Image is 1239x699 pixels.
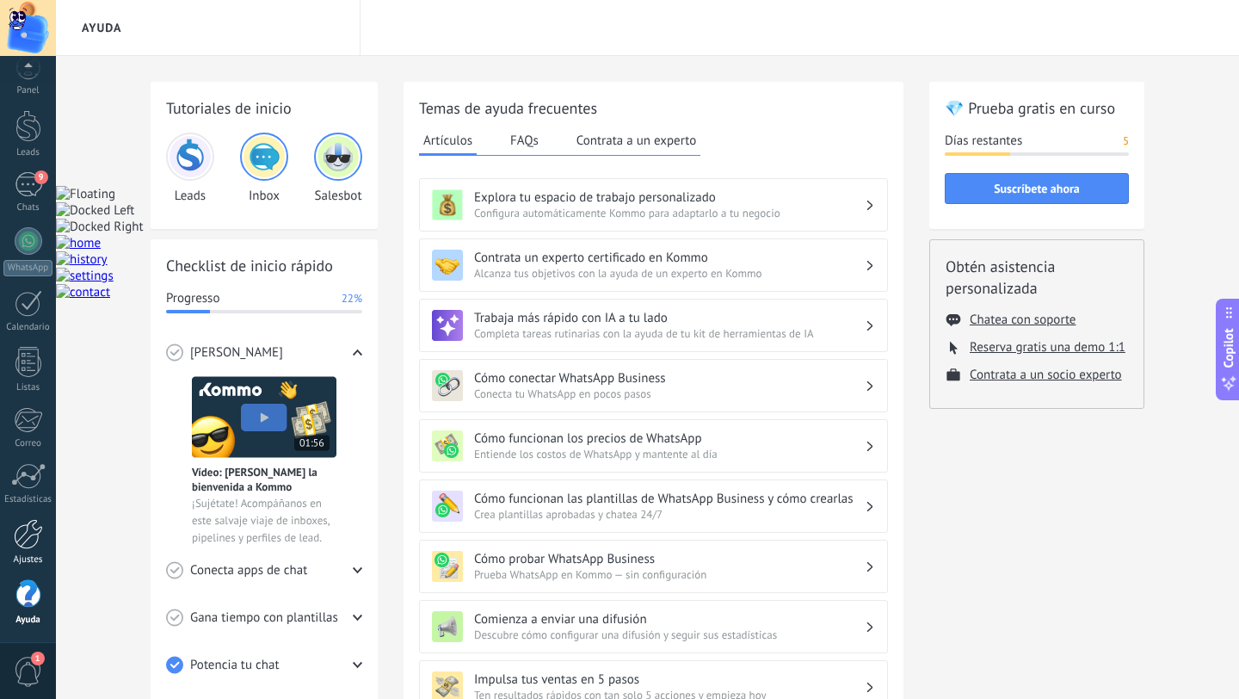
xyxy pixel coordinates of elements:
div: Ayuda [3,615,53,626]
span: ¡Sujétate! Acompáñanos en este salvaje viaje de inboxes, pipelines y perfiles de lead. [192,495,336,547]
span: Progresso [166,290,219,307]
div: Panel [3,85,53,96]
span: Entiende los costos de WhatsApp y mantente al día [474,447,865,461]
div: Listas [3,382,53,393]
div: Chats [3,202,53,213]
h3: Cómo funcionan los precios de WhatsApp [474,430,865,447]
span: Suscríbete ahora [994,182,1080,195]
button: Suscríbete ahora [945,173,1129,204]
div: Calendario [3,322,53,333]
span: Conecta apps de chat [190,562,307,579]
div: Inbox [240,133,288,204]
div: Salesbot [314,133,362,204]
span: 9 [34,170,48,184]
span: Completa tareas rutinarias con la ayuda de tu kit de herramientas de IA [474,326,865,341]
span: Descubre cómo configurar una difusión y seguir sus estadísticas [474,628,865,642]
h2: Obtén asistencia personalizada [946,256,1128,299]
button: Contrata a un experto [572,127,700,153]
span: 1 [31,652,45,665]
h3: Contrata un experto certificado en Kommo [474,250,865,266]
h3: Comienza a enviar una difusión [474,611,865,628]
span: [PERSON_NAME] [190,344,283,362]
button: Chatea con soporte [970,312,1076,328]
div: WhatsApp [3,260,52,276]
h3: Cómo probar WhatsApp Business [474,551,865,567]
h3: Cómo conectar WhatsApp Business [474,370,865,387]
span: Alcanza tus objetivos con la ayuda de un experto en Kommo [474,266,865,281]
span: Gana tiempo con plantillas [190,609,338,627]
h2: Checklist de inicio rápido [166,255,362,276]
button: Artículos [419,127,477,156]
span: Conecta tu WhatsApp en pocos pasos [474,387,865,401]
h2: Tutoriales de inicio [166,97,362,119]
button: FAQs [506,127,543,153]
div: Leads [166,133,214,204]
h2: 💎 Prueba gratis en curso [945,97,1129,119]
span: Crea plantillas aprobadas y chatea 24/7 [474,507,865,522]
h3: Cómo funcionan las plantillas de WhatsApp Business y cómo crearlas [474,491,865,507]
span: Días restantes [945,133,1022,150]
span: 22% [342,290,362,307]
span: Potencia tu chat [190,657,280,674]
span: Copilot [1220,329,1237,368]
div: Correo [3,438,53,449]
img: Meet video [192,376,336,458]
h3: Explora tu espacio de trabajo personalizado [474,189,865,206]
button: Reserva gratis una demo 1:1 [970,339,1125,356]
span: Vídeo: [PERSON_NAME] la bienvenida a Kommo [192,465,336,494]
span: 5 [1123,133,1129,150]
div: Ajustes [3,554,53,566]
h3: Trabaja más rápido con IA a tu lado [474,310,865,326]
button: Contrata a un socio experto [970,367,1122,383]
div: Leads [3,147,53,158]
span: Configura automáticamente Kommo para adaptarlo a tu negocio [474,206,865,220]
div: Estadísticas [3,494,53,505]
h2: Temas de ayuda frecuentes [419,97,888,119]
h3: Impulsa tus ventas en 5 pasos [474,671,865,688]
span: Prueba WhatsApp en Kommo — sin configuración [474,567,865,582]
